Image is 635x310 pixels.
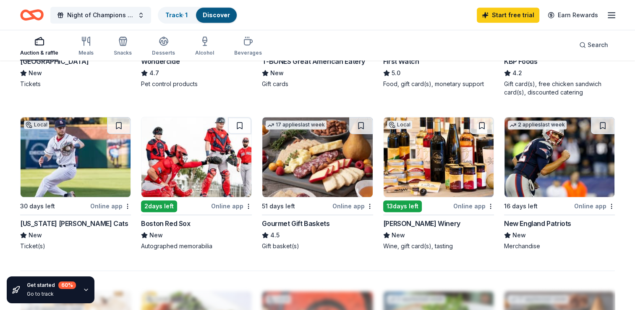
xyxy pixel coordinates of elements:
[58,281,76,289] div: 60 %
[141,117,252,250] a: Image for Boston Red Sox2days leftOnline appBoston Red SoxNewAutographed memorabilia
[504,201,538,211] div: 16 days left
[270,230,280,240] span: 4.5
[512,230,526,240] span: New
[383,218,460,229] div: [PERSON_NAME] Winery
[203,11,230,18] a: Discover
[384,117,494,197] img: Image for LaBelle Winery
[141,117,251,197] img: Image for Boston Red Sox
[270,68,284,78] span: New
[165,11,188,18] a: Track· 1
[114,33,132,60] button: Snacks
[262,242,373,250] div: Gift basket(s)
[383,56,419,66] div: First Watch
[211,201,252,211] div: Online app
[262,117,373,250] a: Image for Gourmet Gift Baskets17 applieslast week51 days leftOnline appGourmet Gift Baskets4.5Gif...
[20,117,131,250] a: Image for New Hampshire Fisher CatsLocal30 days leftOnline app[US_STATE] [PERSON_NAME] CatsNewTic...
[383,200,422,212] div: 13 days left
[332,201,373,211] div: Online app
[266,121,327,129] div: 17 applies last week
[152,50,175,56] div: Desserts
[262,117,372,197] img: Image for Gourmet Gift Baskets
[78,33,94,60] button: Meals
[574,201,615,211] div: Online app
[383,242,494,250] div: Wine, gift card(s), tasting
[20,218,128,229] div: [US_STATE] [PERSON_NAME] Cats
[504,117,614,197] img: Image for New England Patriots
[158,7,238,24] button: Track· 1Discover
[141,80,252,88] div: Pet control products
[29,68,42,78] span: New
[512,68,522,78] span: 4.2
[477,8,539,23] a: Start free trial
[141,200,177,212] div: 2 days left
[383,117,494,250] a: Image for LaBelle WineryLocal13days leftOnline app[PERSON_NAME] WineryNewWine, gift card(s), tasting
[27,281,76,289] div: Get started
[20,201,55,211] div: 30 days left
[504,56,537,66] div: KBP Foods
[504,117,615,250] a: Image for New England Patriots2 applieslast week16 days leftOnline appNew England PatriotsNewMerc...
[262,56,365,66] div: T-BONES Great American Eatery
[262,218,329,229] div: Gourmet Gift Baskets
[50,7,151,24] button: Night of Champions GALA 2025
[195,33,214,60] button: Alcohol
[508,121,567,129] div: 2 applies last week
[504,242,615,250] div: Merchandise
[453,201,494,211] div: Online app
[195,50,214,56] div: Alcohol
[262,201,295,211] div: 51 days left
[20,80,131,88] div: Tickets
[392,68,400,78] span: 5.0
[24,121,49,129] div: Local
[383,80,494,88] div: Food, gift card(s), monetary support
[141,56,180,66] div: Wondercide
[67,10,134,20] span: Night of Champions GALA 2025
[149,68,159,78] span: 4.7
[78,50,94,56] div: Meals
[141,242,252,250] div: Autographed memorabilia
[152,33,175,60] button: Desserts
[504,218,571,229] div: New England Patriots
[234,50,262,56] div: Beverages
[20,242,131,250] div: Ticket(s)
[27,291,76,297] div: Go to track
[29,230,42,240] span: New
[149,230,163,240] span: New
[20,5,44,25] a: Home
[588,40,608,50] span: Search
[90,201,131,211] div: Online app
[114,50,132,56] div: Snacks
[20,33,58,60] button: Auction & raffle
[20,56,89,66] div: [GEOGRAPHIC_DATA]
[392,230,405,240] span: New
[543,8,603,23] a: Earn Rewards
[262,80,373,88] div: Gift cards
[504,80,615,97] div: Gift card(s), free chicken sandwich card(s), discounted catering
[387,121,412,129] div: Local
[21,117,131,197] img: Image for New Hampshire Fisher Cats
[20,50,58,56] div: Auction & raffle
[141,218,190,229] div: Boston Red Sox
[234,33,262,60] button: Beverages
[572,37,615,53] button: Search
